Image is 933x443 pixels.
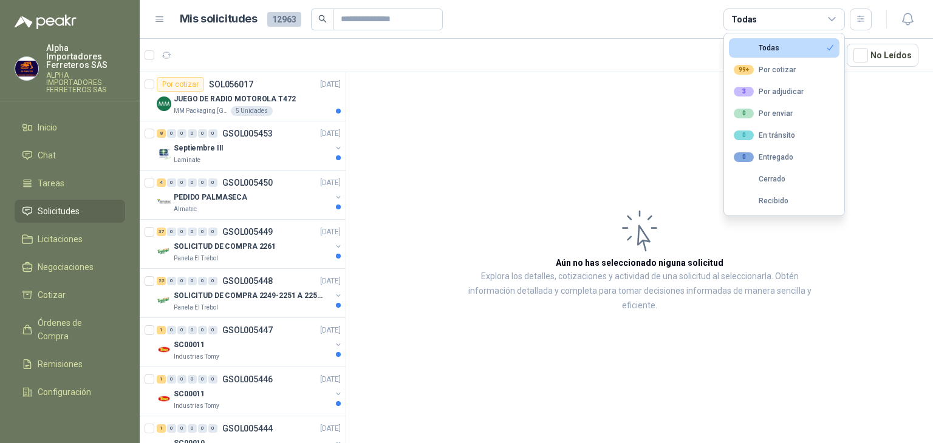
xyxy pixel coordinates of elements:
p: [DATE] [320,325,341,336]
div: Todas [731,13,757,26]
a: Remisiones [15,353,125,376]
div: 0 [188,277,197,285]
span: Licitaciones [38,232,83,246]
p: [DATE] [320,79,341,90]
p: GSOL005448 [222,277,273,285]
p: Industrias Tomy [174,352,219,362]
p: SOLICITUD DE COMPRA 2249-2251 A 2256-2258 Y 2262 [174,290,325,302]
a: Inicio [15,116,125,139]
div: 0 [198,424,207,433]
p: GSOL005453 [222,129,273,138]
button: 3Por adjudicar [729,82,839,101]
h1: Mis solicitudes [180,10,258,28]
p: JUEGO DE RADIO MOTOROLA T472 [174,93,296,105]
img: Company Logo [157,293,171,308]
button: 99+Por cotizar [729,60,839,79]
div: 0 [208,424,217,433]
p: GSOL005444 [222,424,273,433]
div: 0 [177,129,186,138]
div: 0 [167,424,176,433]
img: Logo peakr [15,15,77,29]
button: 0Por enviar [729,104,839,123]
button: 0En tránsito [729,126,839,145]
div: 3 [734,87,754,96]
div: 1 [157,424,166,433]
a: Órdenes de Compra [15,311,125,348]
a: Chat [15,144,125,167]
div: 0 [734,109,754,118]
div: 0 [167,129,176,138]
a: Negociaciones [15,255,125,279]
p: GSOL005449 [222,228,273,236]
div: 5 Unidades [231,106,273,116]
div: Cerrado [734,175,785,183]
div: 0 [198,228,207,236]
img: Company Logo [157,96,171,111]
a: 8 0 0 0 0 0 GSOL005453[DATE] Company LogoSeptiembre IIILaminate [157,126,343,165]
p: [DATE] [320,276,341,287]
p: Alpha Importadores Ferreteros SAS [46,44,125,69]
img: Company Logo [157,244,171,259]
div: 8 [157,129,166,138]
div: 0 [198,375,207,384]
a: 1 0 0 0 0 0 GSOL005446[DATE] Company LogoSC00011Industrias Tomy [157,372,343,411]
p: [DATE] [320,374,341,385]
img: Company Logo [157,391,171,406]
p: SOL056017 [209,80,253,89]
div: 0 [208,129,217,138]
a: Tareas [15,172,125,195]
img: Company Logo [157,146,171,160]
img: Company Logo [157,342,171,357]
p: SC00011 [174,388,205,400]
button: Recibido [729,191,839,211]
div: Recibido [734,197,788,205]
div: 22 [157,277,166,285]
span: Inicio [38,121,57,134]
a: 37 0 0 0 0 0 GSOL005449[DATE] Company LogoSOLICITUD DE COMPRA 2261Panela El Trébol [157,225,343,263]
p: Explora los detalles, cotizaciones y actividad de una solicitud al seleccionarla. Obtén informaci... [468,269,812,313]
div: 1 [157,326,166,334]
button: No Leídos [847,44,918,67]
button: 0Entregado [729,147,839,167]
div: En tránsito [734,130,795,140]
span: Órdenes de Compra [38,316,114,343]
p: GSOL005450 [222,178,273,187]
div: 0 [188,375,197,384]
div: 0 [177,277,186,285]
div: 0 [188,178,197,187]
div: Por adjudicar [734,87,804,96]
a: Configuración [15,380,125,404]
span: Remisiones [38,357,83,371]
div: 0 [177,326,186,334]
div: 0 [177,375,186,384]
a: 1 0 0 0 0 0 GSOL005447[DATE] Company LogoSC00011Industrias Tomy [157,323,343,362]
button: Todas [729,38,839,58]
a: Por cotizarSOL056017[DATE] Company LogoJUEGO DE RADIO MOTOROLA T472MM Packaging [GEOGRAPHIC_DATA]... [140,72,346,121]
span: Tareas [38,177,64,190]
div: 0 [177,228,186,236]
div: 0 [198,178,207,187]
p: Septiembre III [174,143,224,154]
div: 0 [198,326,207,334]
p: GSOL005446 [222,375,273,384]
span: search [318,15,327,23]
div: 4 [157,178,166,187]
div: 0 [167,326,176,334]
div: 0 [198,277,207,285]
div: 0 [188,424,197,433]
p: [DATE] [320,423,341,435]
span: 12963 [267,12,301,27]
div: 99+ [734,65,754,75]
p: GSOL005447 [222,326,273,334]
a: 4 0 0 0 0 0 GSOL005450[DATE] Company LogoPEDIDO PALMASECAAlmatec [157,175,343,214]
p: Panela El Trébol [174,303,218,313]
div: 1 [157,375,166,384]
div: 0 [177,424,186,433]
a: Licitaciones [15,228,125,251]
div: 0 [208,178,217,187]
div: 0 [167,277,176,285]
div: 0 [167,228,176,236]
div: Todas [734,44,779,52]
a: Solicitudes [15,200,125,223]
p: Industrias Tomy [174,401,219,411]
